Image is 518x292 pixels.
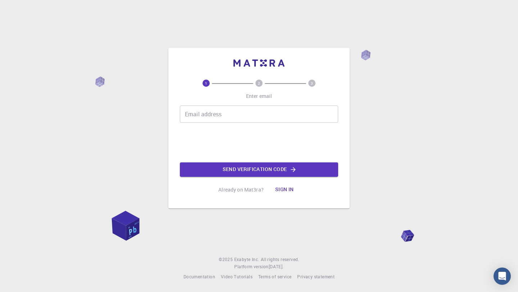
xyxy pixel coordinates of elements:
[297,274,335,279] span: Privacy statement
[205,81,207,86] text: 1
[204,129,314,157] iframe: reCAPTCHA
[258,273,291,280] a: Terms of service
[261,256,299,263] span: All rights reserved.
[297,273,335,280] a: Privacy statement
[234,256,259,262] span: Exabyte Inc.
[269,263,284,270] a: [DATE].
[218,186,264,193] p: Already on Mat3ra?
[234,256,259,263] a: Exabyte Inc.
[258,274,291,279] span: Terms of service
[221,274,253,279] span: Video Tutorials
[269,183,300,197] button: Sign in
[183,273,215,280] a: Documentation
[180,162,338,177] button: Send verification code
[269,264,284,269] span: [DATE] .
[246,93,272,100] p: Enter email
[221,273,253,280] a: Video Tutorials
[258,81,260,86] text: 2
[494,268,511,285] div: Open Intercom Messenger
[183,274,215,279] span: Documentation
[234,263,268,270] span: Platform version
[311,81,313,86] text: 3
[219,256,234,263] span: © 2025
